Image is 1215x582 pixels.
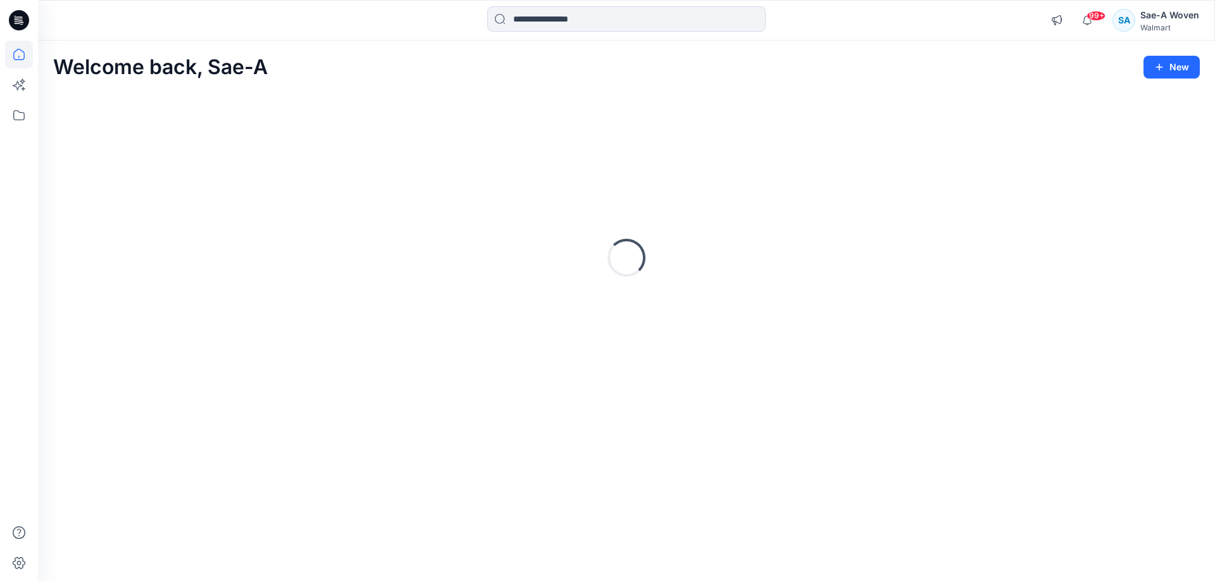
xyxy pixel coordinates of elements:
div: Walmart [1140,23,1199,32]
button: New [1143,56,1200,79]
span: 99+ [1087,11,1106,21]
div: SA [1112,9,1135,32]
h2: Welcome back, Sae-A [53,56,268,79]
div: Sae-A Woven [1140,8,1199,23]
